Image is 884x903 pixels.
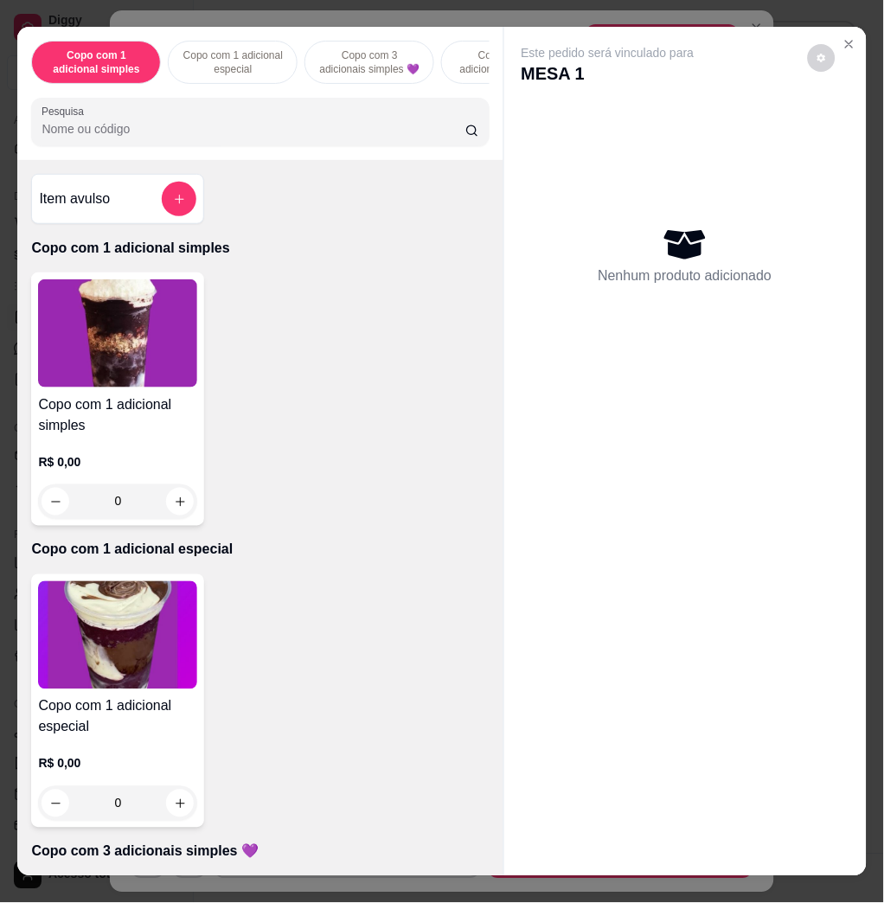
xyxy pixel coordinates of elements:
[31,540,489,560] p: Copo com 1 adicional especial
[162,182,196,216] button: add-separate-item
[38,453,197,471] p: R$ 0,00
[522,61,695,86] p: MESA 1
[319,48,420,76] p: Copo com 3 adicionais simples 💜
[42,104,90,118] label: Pesquisa
[183,48,283,76] p: Copo com 1 adicional especial
[836,30,863,58] button: Close
[808,44,836,72] button: decrease-product-quantity
[38,755,197,772] p: R$ 0,00
[31,842,489,862] p: Copo com 3 adicionais simples 💜
[599,266,772,286] p: Nenhum produto adicionado
[42,120,465,138] input: Pesquisa
[456,48,556,76] p: Copo com 2 adicionais simples e 1 especial💜
[46,48,146,76] p: Copo com 1 adicional simples
[522,44,695,61] p: Este pedido será vinculado para
[38,279,197,387] img: product-image
[38,394,197,436] h4: Copo com 1 adicional simples
[38,696,197,738] h4: Copo com 1 adicional especial
[39,189,110,209] h4: Item avulso
[38,581,197,689] img: product-image
[31,238,489,259] p: Copo com 1 adicional simples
